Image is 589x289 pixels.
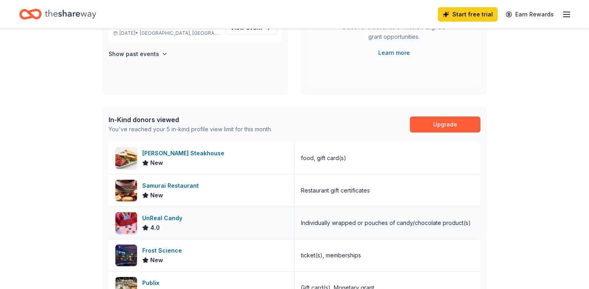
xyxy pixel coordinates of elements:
[301,218,471,228] div: Individually wrapped or pouches of candy/chocolate product(s)
[142,149,228,158] div: [PERSON_NAME] Steakhouse
[150,158,163,168] span: New
[140,30,219,36] span: [GEOGRAPHIC_DATA], [GEOGRAPHIC_DATA]
[150,223,160,233] span: 4.0
[378,48,410,58] a: Learn more
[150,255,163,265] span: New
[115,147,137,169] img: Image for Perry's Steakhouse
[301,186,370,195] div: Restaurant gift certificates
[109,115,272,124] div: In-Kind donors viewed
[501,7,559,22] a: Earn Rewards
[410,116,480,132] a: Upgrade
[301,153,346,163] div: food, gift card(s)
[339,22,448,45] div: Discover thousands of mission-aligned grant opportunities.
[113,30,219,36] p: [DATE] •
[142,213,186,223] div: UnReal Candy
[142,278,163,288] div: Publix
[142,181,202,191] div: Samurai Restaurant
[115,245,137,266] img: Image for Frost Science
[150,191,163,200] span: New
[109,49,159,59] h4: Show past events
[438,7,498,22] a: Start free trial
[109,49,168,59] button: Show past events
[301,251,361,260] div: ticket(s), memberships
[115,180,137,201] img: Image for Samurai Restaurant
[109,124,272,134] div: You've reached your 5 in-kind profile view limit for this month.
[115,212,137,234] img: Image for UnReal Candy
[19,5,96,24] a: Home
[142,246,185,255] div: Frost Science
